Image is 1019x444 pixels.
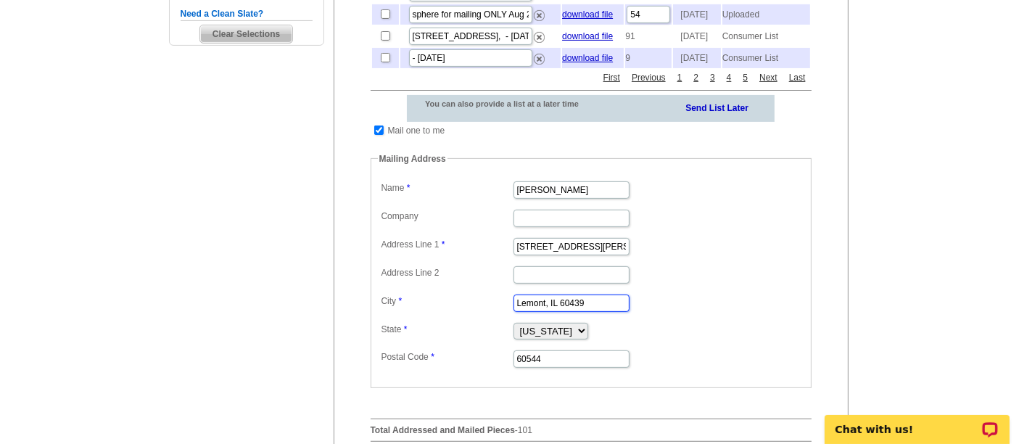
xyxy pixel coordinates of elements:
[200,25,292,43] span: Clear Selections
[625,26,672,46] td: 91
[690,71,702,84] a: 2
[534,10,545,21] img: delete.png
[785,71,809,84] a: Last
[518,425,532,435] span: 101
[407,95,616,112] div: You can also provide a list at a later time
[674,71,686,84] a: 1
[722,48,810,68] td: Consumer List
[378,152,447,165] legend: Mailing Address
[628,71,669,84] a: Previous
[673,4,720,25] td: [DATE]
[562,53,613,63] a: download file
[534,32,545,43] img: delete.png
[387,123,446,138] td: Mail one to me
[534,51,545,61] a: Remove this list
[534,54,545,65] img: delete.png
[739,71,751,84] a: 5
[381,238,512,251] label: Address Line 1
[381,323,512,336] label: State
[562,9,613,20] a: download file
[181,7,313,21] h5: Need a Clean Slate?
[673,48,720,68] td: [DATE]
[381,266,512,279] label: Address Line 2
[562,31,613,41] a: download file
[381,350,512,363] label: Postal Code
[722,4,810,25] td: Uploaded
[673,26,720,46] td: [DATE]
[534,7,545,17] a: Remove this list
[381,295,512,308] label: City
[685,100,748,115] a: Send List Later
[381,210,512,223] label: Company
[534,29,545,39] a: Remove this list
[723,71,735,84] a: 4
[371,425,515,435] strong: Total Addressed and Mailed Pieces
[600,71,624,84] a: First
[815,398,1019,444] iframe: LiveChat chat widget
[756,71,781,84] a: Next
[381,181,512,194] label: Name
[706,71,719,84] a: 3
[625,48,672,68] td: 9
[722,26,810,46] td: Consumer List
